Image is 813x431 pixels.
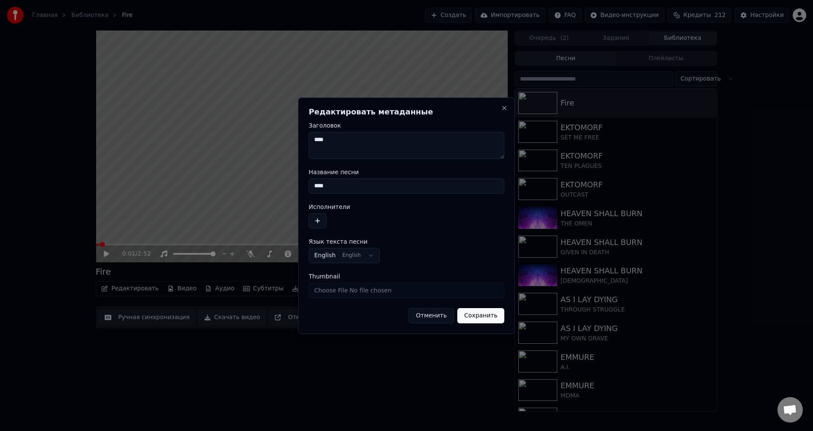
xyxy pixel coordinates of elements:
[309,239,368,245] span: Язык текста песни
[309,273,340,279] span: Thumbnail
[309,204,504,210] label: Исполнители
[309,108,504,116] h2: Редактировать метаданные
[457,308,504,323] button: Сохранить
[409,308,454,323] button: Отменить
[309,169,504,175] label: Название песни
[309,122,504,128] label: Заголовок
